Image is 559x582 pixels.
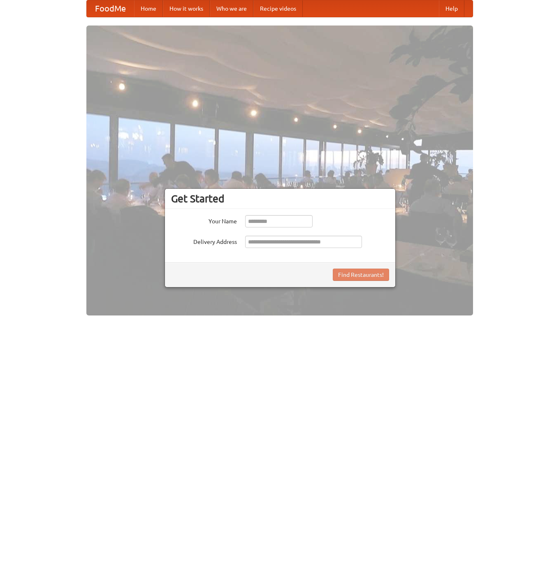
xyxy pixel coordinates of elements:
[171,215,237,225] label: Your Name
[210,0,253,17] a: Who we are
[171,192,389,205] h3: Get Started
[163,0,210,17] a: How it works
[333,269,389,281] button: Find Restaurants!
[171,236,237,246] label: Delivery Address
[253,0,303,17] a: Recipe videos
[87,0,134,17] a: FoodMe
[439,0,464,17] a: Help
[134,0,163,17] a: Home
